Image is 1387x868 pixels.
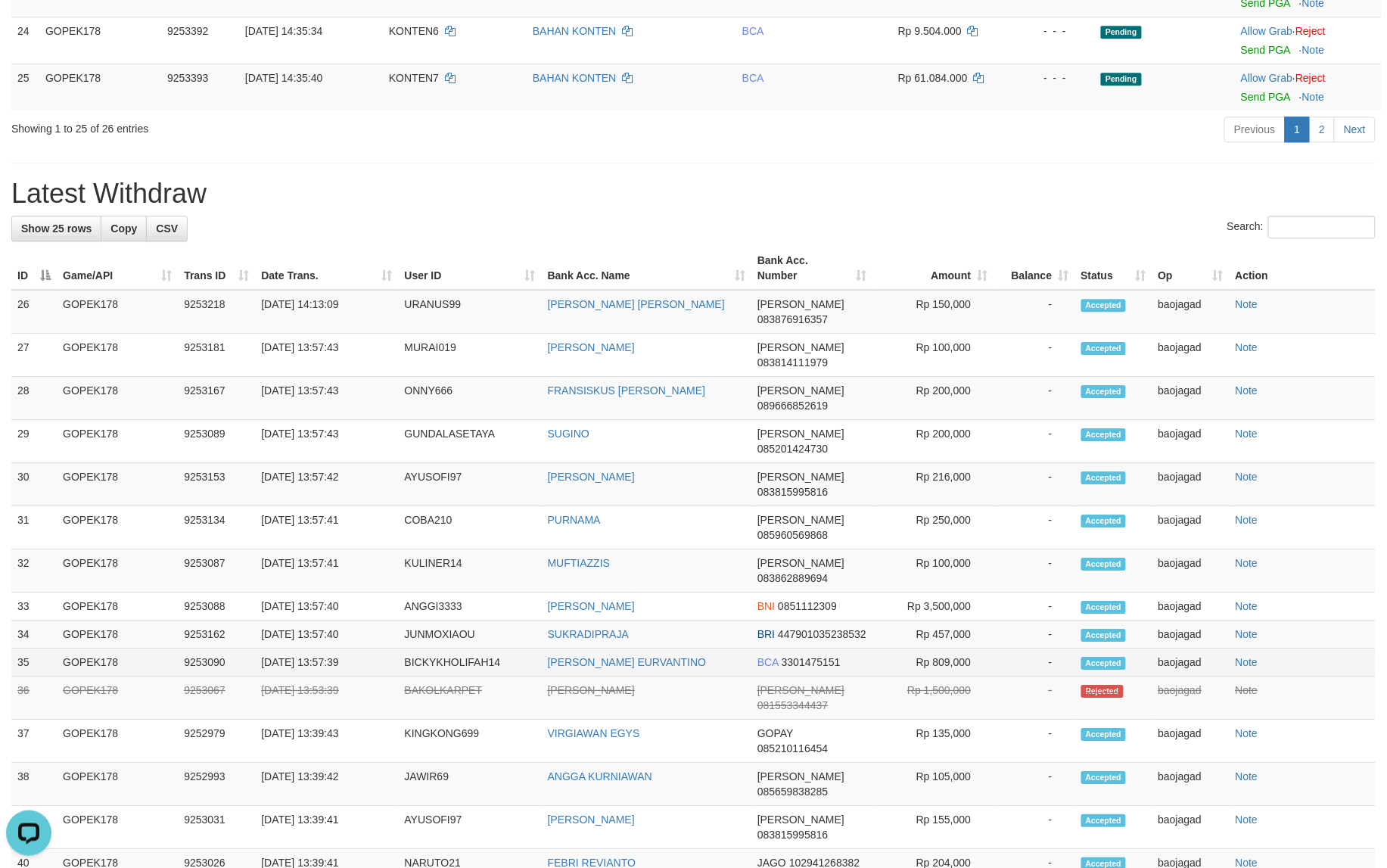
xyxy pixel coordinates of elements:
td: Rp 135,000 [872,720,994,763]
td: Rp 216,000 [872,463,994,506]
td: baojagad [1152,463,1230,506]
a: FRANSISKUS [PERSON_NAME] [548,384,706,397]
span: Copy 085659838285 to clipboard [757,786,828,798]
td: GOPEK178 [57,463,178,506]
td: 9253089 [178,420,255,463]
div: Showing 1 to 25 of 26 entries [11,115,567,136]
a: Allow Grab [1241,25,1292,37]
td: GOPEK178 [57,763,178,806]
th: Action [1230,247,1376,290]
th: Balance: activate to sort column ascending [994,247,1074,290]
a: Note [1302,91,1325,103]
td: 9253218 [178,290,255,334]
a: 1 [1285,117,1311,142]
th: Status: activate to sort column ascending [1075,247,1152,290]
span: Copy 081553344437 to clipboard [757,699,828,711]
td: · [1235,64,1382,110]
td: GOPEK178 [57,549,178,593]
div: - - - [1020,23,1089,39]
a: [PERSON_NAME] [548,341,635,353]
td: - [994,720,1074,763]
td: GOPEK178 [57,420,178,463]
td: baojagad [1152,290,1230,334]
td: baojagad [1152,334,1230,377]
td: 9253162 [178,621,255,649]
td: GOPEK178 [57,720,178,763]
td: Rp 200,000 [872,420,994,463]
a: Note [1236,814,1258,826]
th: Op: activate to sort column ascending [1152,247,1230,290]
th: Bank Acc. Name: activate to sort column ascending [542,247,751,290]
span: [PERSON_NAME] [757,298,844,310]
td: Rp 809,000 [872,649,994,677]
td: 27 [11,334,57,377]
span: [PERSON_NAME] [757,471,844,483]
a: Note [1236,298,1258,310]
span: Copy 085210116454 to clipboard [757,742,828,754]
td: - [994,593,1074,621]
td: - [994,549,1074,593]
span: Copy 085201424730 to clipboard [757,443,828,455]
th: Bank Acc. Number: activate to sort column ascending [751,247,872,290]
h1: Latest Withdraw [11,179,1376,209]
a: [PERSON_NAME] [548,814,635,826]
span: Copy 083815995816 to clipboard [757,829,828,841]
td: 38 [11,763,57,806]
span: 9253392 [167,25,209,37]
td: baojagad [1152,649,1230,677]
td: Rp 100,000 [872,549,994,593]
a: Note [1236,341,1258,353]
td: 37 [11,720,57,763]
td: 9253134 [178,506,255,549]
td: BICKYKHOLIFAH14 [399,649,542,677]
th: User ID: activate to sort column ascending [399,247,542,290]
span: [PERSON_NAME] [757,514,844,526]
a: CSV [146,216,188,241]
a: MUFTIAZZIS [548,557,610,569]
span: KONTEN6 [389,25,439,37]
td: URANUS99 [399,290,542,334]
td: 9253181 [178,334,255,377]
span: KONTEN7 [389,72,439,84]
span: Accepted [1081,814,1127,827]
td: 9253167 [178,377,255,420]
td: JAWIR69 [399,763,542,806]
span: [PERSON_NAME] [757,557,844,569]
a: Send PGA [1241,91,1290,103]
td: - [994,420,1074,463]
td: [DATE] 13:53:39 [255,677,398,720]
td: [DATE] 13:39:41 [255,806,398,849]
td: - [994,649,1074,677]
td: baojagad [1152,506,1230,549]
td: GOPEK178 [39,64,161,110]
td: [DATE] 13:57:40 [255,593,398,621]
span: GOPAY [757,727,793,739]
td: 28 [11,377,57,420]
span: [PERSON_NAME] [757,770,844,782]
td: GOPEK178 [57,506,178,549]
td: baojagad [1152,549,1230,593]
td: GOPEK178 [57,621,178,649]
span: Copy 083862889694 to clipboard [757,572,828,584]
td: [DATE] 13:57:39 [255,649,398,677]
span: Rp 9.504.000 [898,25,962,37]
span: [PERSON_NAME] [757,341,844,353]
a: Previous [1224,117,1285,142]
td: - [994,806,1074,849]
td: baojagad [1152,720,1230,763]
span: · [1241,25,1295,37]
span: Copy 3301475151 to clipboard [782,656,841,668]
a: Note [1236,384,1258,397]
td: - [994,763,1074,806]
td: [DATE] 13:57:42 [255,463,398,506]
a: Reject [1295,25,1326,37]
th: Amount: activate to sort column ascending [872,247,994,290]
td: 36 [11,677,57,720]
a: BAHAN KONTEN [533,72,616,84]
td: 26 [11,290,57,334]
a: Note [1236,770,1258,782]
span: [PERSON_NAME] [757,428,844,440]
td: - [994,377,1074,420]
span: Copy 085960569868 to clipboard [757,529,828,541]
a: Note [1236,727,1258,739]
